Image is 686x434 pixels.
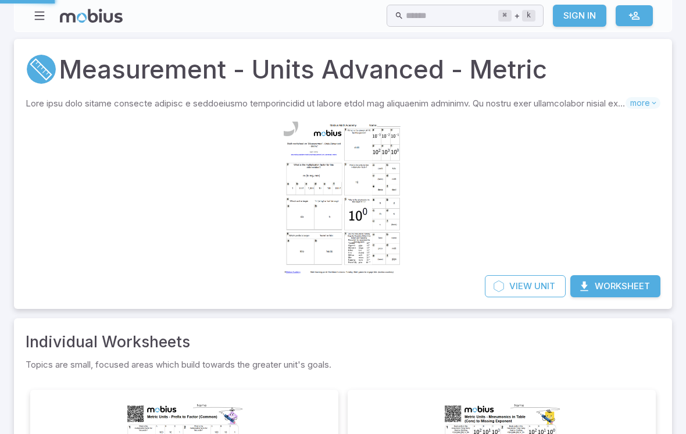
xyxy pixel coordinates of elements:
a: Sign In [553,5,606,27]
a: Individual Worksheets [26,330,190,353]
span: View [509,280,532,293]
p: Lore ipsu dolo sitame consecte adipisc e seddoeiusmo temporincidid ut labore etdol mag aliquaenim... [26,97,626,110]
h1: Measurement - Units Advanced - Metric [59,51,547,88]
div: + [498,9,535,23]
kbd: k [522,10,535,22]
p: Topics are small, focused areas which build towards the greater unit's goals. [26,358,660,371]
kbd: ⌘ [498,10,512,22]
a: ViewUnit [485,275,566,297]
button: Worksheet [570,275,660,297]
a: Metric Units [26,54,57,85]
span: Unit [534,280,555,293]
